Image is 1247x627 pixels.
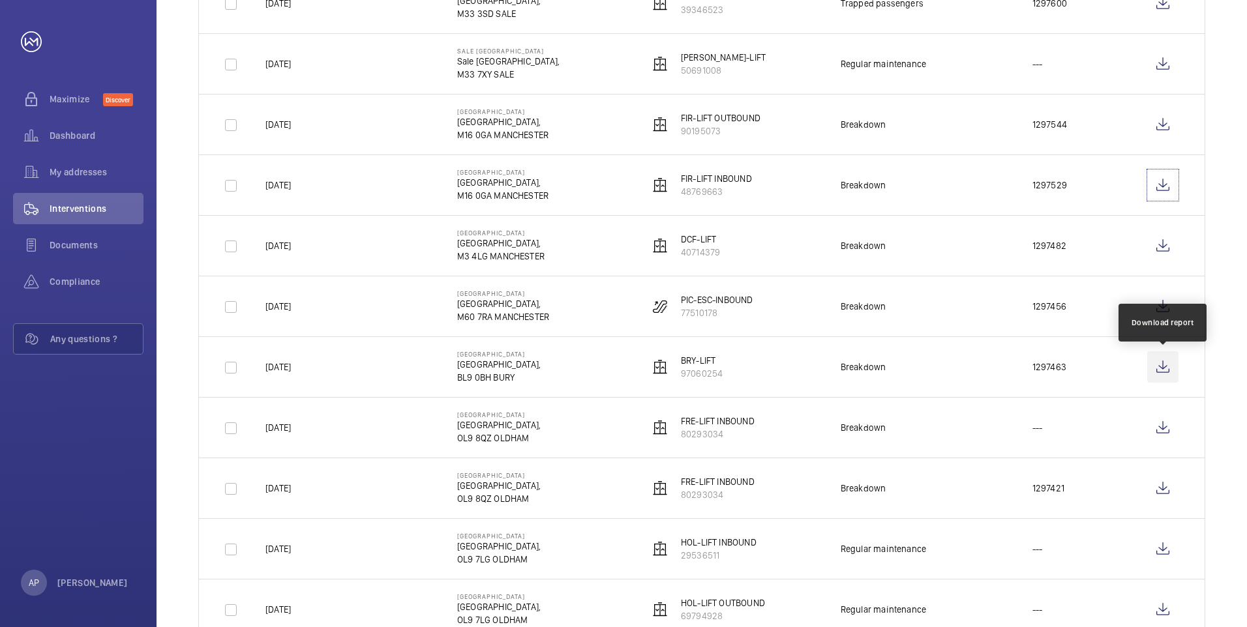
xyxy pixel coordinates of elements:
[50,129,143,142] span: Dashboard
[1032,57,1043,70] p: ---
[841,542,926,555] div: Regular maintenance
[103,93,133,106] span: Discover
[652,359,668,375] img: elevator.svg
[50,332,143,345] span: Any questions ?
[265,239,291,252] p: [DATE]
[841,239,886,252] div: Breakdown
[457,47,560,55] p: Sale [GEOGRAPHIC_DATA]
[681,549,757,562] p: 29536511
[681,536,757,549] p: HOL-LIFT INBOUND
[681,475,755,488] p: FRE-LIFT INBOUND
[457,7,541,20] p: M33 3SD SALE
[265,179,291,192] p: [DATE]
[841,57,926,70] div: Regular maintenance
[29,576,39,589] p: AP
[457,68,560,81] p: M33 7XY SALE
[457,411,541,418] p: [GEOGRAPHIC_DATA]
[457,168,548,176] p: [GEOGRAPHIC_DATA]
[1032,118,1067,131] p: 1297544
[681,64,766,77] p: 50691008
[681,415,755,428] p: FRE-LIFT INBOUND
[652,420,668,435] img: elevator.svg
[457,55,560,68] p: Sale [GEOGRAPHIC_DATA],
[681,124,760,138] p: 90195073
[681,596,765,609] p: HOL-LIFT OUTBOUND
[652,177,668,193] img: elevator.svg
[652,238,668,254] img: elevator.svg
[457,350,541,358] p: [GEOGRAPHIC_DATA]
[652,541,668,557] img: elevator.svg
[457,540,541,553] p: [GEOGRAPHIC_DATA],
[457,418,541,431] p: [GEOGRAPHIC_DATA],
[652,56,668,72] img: elevator.svg
[681,306,753,319] p: 77510178
[457,189,548,202] p: M16 0GA MANCHESTER
[841,360,886,373] div: Breakdown
[50,166,143,179] span: My addresses
[681,428,755,441] p: 80293034
[681,3,723,16] p: 39346523
[457,471,541,479] p: [GEOGRAPHIC_DATA]
[652,602,668,617] img: elevator.svg
[681,293,753,306] p: PIC-ESC-INBOUND
[652,299,668,314] img: escalator.svg
[681,488,755,501] p: 80293034
[652,117,668,132] img: elevator.svg
[1032,542,1043,555] p: ---
[841,603,926,616] div: Regular maintenance
[1032,179,1067,192] p: 1297529
[681,246,720,259] p: 40714379
[50,239,143,252] span: Documents
[457,553,541,566] p: OL9 7LG OLDHAM
[457,250,545,263] p: M3 4LG MANCHESTER
[1032,239,1066,252] p: 1297482
[1032,603,1043,616] p: ---
[265,542,291,555] p: [DATE]
[457,289,549,297] p: [GEOGRAPHIC_DATA]
[457,115,548,128] p: [GEOGRAPHIC_DATA],
[681,172,752,185] p: FIR-LIFT INBOUND
[681,185,752,198] p: 48769663
[681,51,766,64] p: [PERSON_NAME]-LIFT
[681,354,723,367] p: BRY-LIFT
[457,128,548,141] p: M16 0GA MANCHESTER
[57,576,128,589] p: [PERSON_NAME]
[50,202,143,215] span: Interventions
[841,118,886,131] div: Breakdown
[457,479,541,492] p: [GEOGRAPHIC_DATA],
[457,371,541,384] p: BL9 0BH BURY
[265,57,291,70] p: [DATE]
[457,600,541,613] p: [GEOGRAPHIC_DATA],
[265,421,291,434] p: [DATE]
[457,176,548,189] p: [GEOGRAPHIC_DATA],
[841,421,886,434] div: Breakdown
[681,233,720,246] p: DCF-LIFT
[457,358,541,371] p: [GEOGRAPHIC_DATA],
[1032,300,1066,313] p: 1297456
[457,431,541,445] p: OL9 8QZ OLDHAM
[265,603,291,616] p: [DATE]
[681,111,760,124] p: FIR-LIFT OUTBOUND
[1132,317,1194,328] div: Download report
[1032,360,1066,373] p: 1297463
[457,237,545,250] p: [GEOGRAPHIC_DATA],
[652,480,668,496] img: elevator.svg
[457,229,545,237] p: [GEOGRAPHIC_DATA]
[841,300,886,313] div: Breakdown
[265,360,291,373] p: [DATE]
[457,613,541,626] p: OL9 7LG OLDHAM
[1032,482,1064,495] p: 1297421
[457,108,548,115] p: [GEOGRAPHIC_DATA]
[457,532,541,540] p: [GEOGRAPHIC_DATA]
[50,275,143,288] span: Compliance
[841,179,886,192] div: Breakdown
[457,297,549,310] p: [GEOGRAPHIC_DATA],
[457,310,549,323] p: M60 7RA MANCHESTER
[457,592,541,600] p: [GEOGRAPHIC_DATA]
[1032,421,1043,434] p: ---
[841,482,886,495] div: Breakdown
[265,482,291,495] p: [DATE]
[681,609,765,622] p: 69794928
[265,300,291,313] p: [DATE]
[265,118,291,131] p: [DATE]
